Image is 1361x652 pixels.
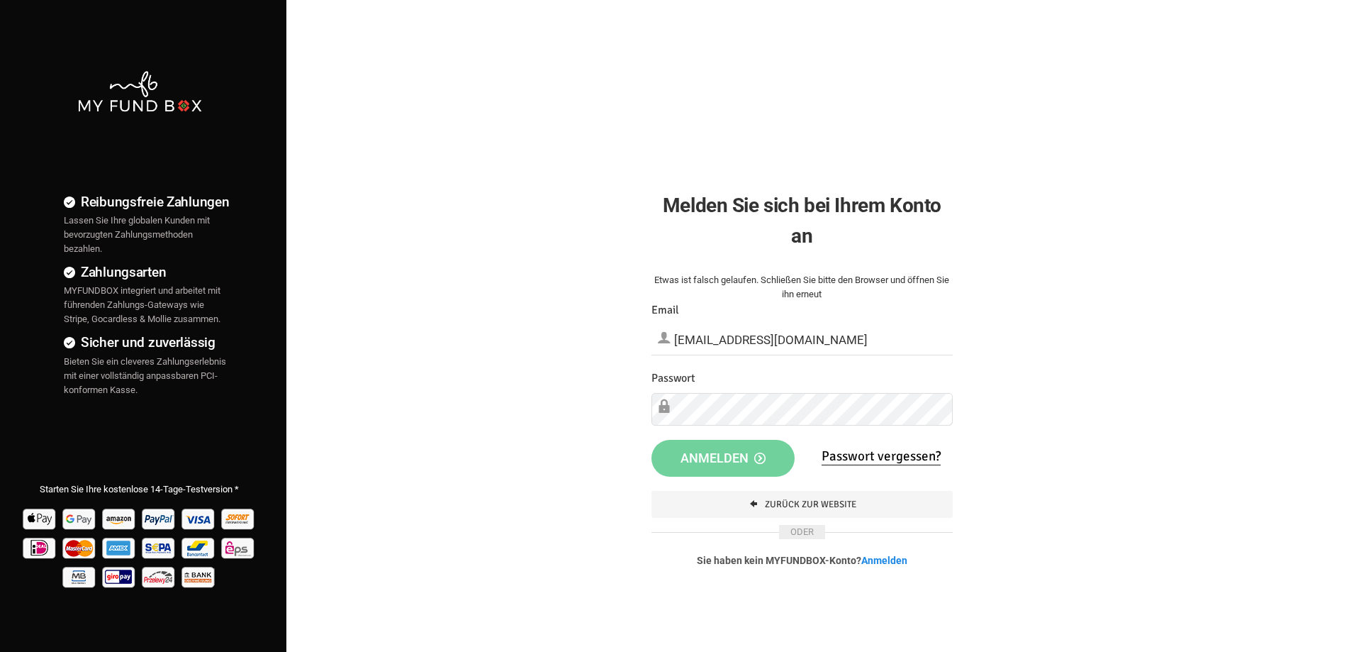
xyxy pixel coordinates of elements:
[101,504,138,533] img: Amazon
[61,504,99,533] img: Google Pay
[651,302,679,319] label: Email
[64,356,226,395] span: Bieten Sie ein cleveres Zahlungserlebnis mit einer vollständig anpassbaren PCI-konformen Kasse.
[61,533,99,562] img: Mastercard Pay
[64,215,210,254] span: Lassen Sie Ihre globalen Kunden mit bevorzugten Zahlungsmethoden bezahlen.
[651,440,795,477] button: Anmelden
[680,451,766,465] span: Anmelden
[651,553,953,568] p: Sie haben kein MYFUNDBOX-Konto?
[180,504,218,533] img: Visa
[220,504,257,533] img: Sofort Pay
[651,491,953,518] a: Zurück zur Website
[61,562,99,591] img: mb Pay
[651,273,953,302] div: Etwas ist falsch gelaufen. Schließen Sie bitte den Browser und öffnen Sie ihn erneut
[651,190,953,251] h2: Melden Sie sich bei Ihrem Konto an
[64,285,220,324] span: MYFUNDBOX integriert und arbeitet mit führenden Zahlungs-Gateways wie Stripe, Gocardless & Mollie...
[651,370,695,387] label: Passwort
[861,555,907,566] a: Anmelden
[77,70,202,114] img: mfbwhite.png
[64,332,230,353] h4: Sicher und zuverlässig
[140,562,178,591] img: p24 Pay
[21,533,59,562] img: Ideal Pay
[140,533,178,562] img: sepa Pay
[180,533,218,562] img: Bancontact Pay
[822,448,941,465] a: Passwort vergessen?
[101,562,138,591] img: giropay
[651,324,953,355] input: Email
[180,562,218,591] img: banktransfer
[140,504,178,533] img: Paypal
[101,533,138,562] img: american_express Pay
[64,192,230,212] h4: Reibungsfreie Zahlungen
[779,525,825,539] span: ODER
[64,262,230,282] h4: Zahlungsarten
[220,533,257,562] img: EPS Pay
[21,504,59,533] img: Apple Pay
